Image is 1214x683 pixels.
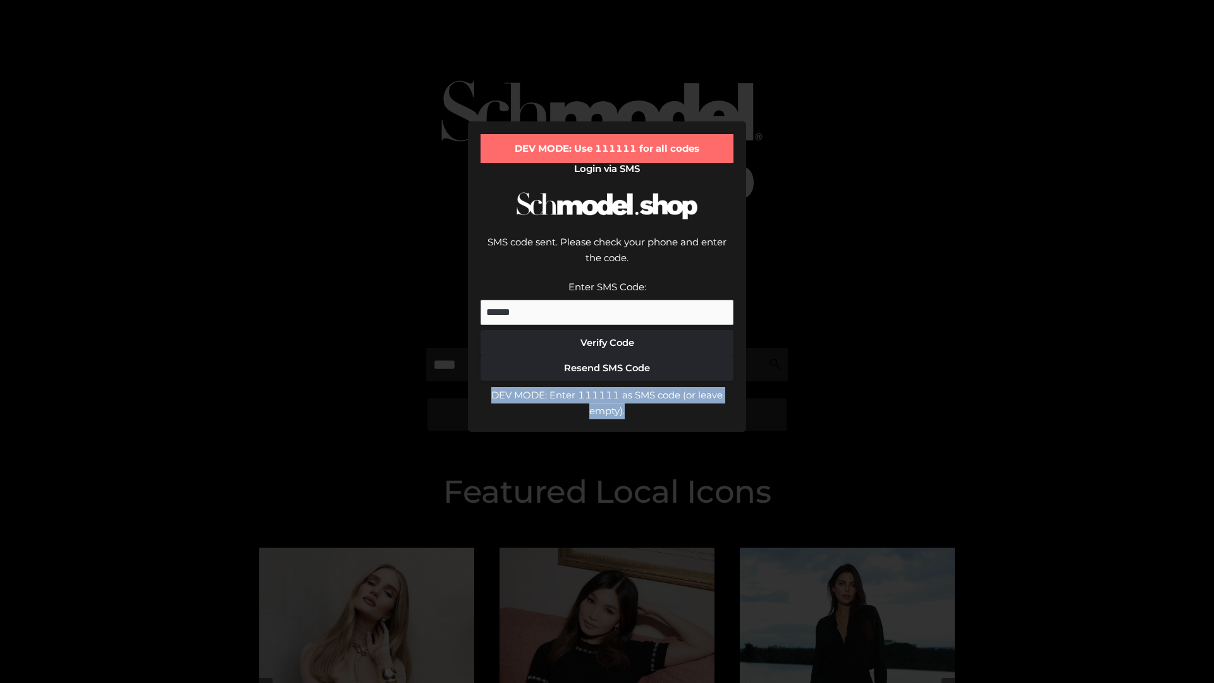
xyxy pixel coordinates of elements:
div: SMS code sent. Please check your phone and enter the code. [481,234,733,279]
button: Resend SMS Code [481,355,733,381]
label: Enter SMS Code: [568,281,646,293]
h2: Login via SMS [481,163,733,175]
button: Verify Code [481,330,733,355]
img: Schmodel Logo [512,181,702,231]
div: DEV MODE: Use 111111 for all codes [481,134,733,163]
div: DEV MODE: Enter 111111 as SMS code (or leave empty). [481,387,733,419]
